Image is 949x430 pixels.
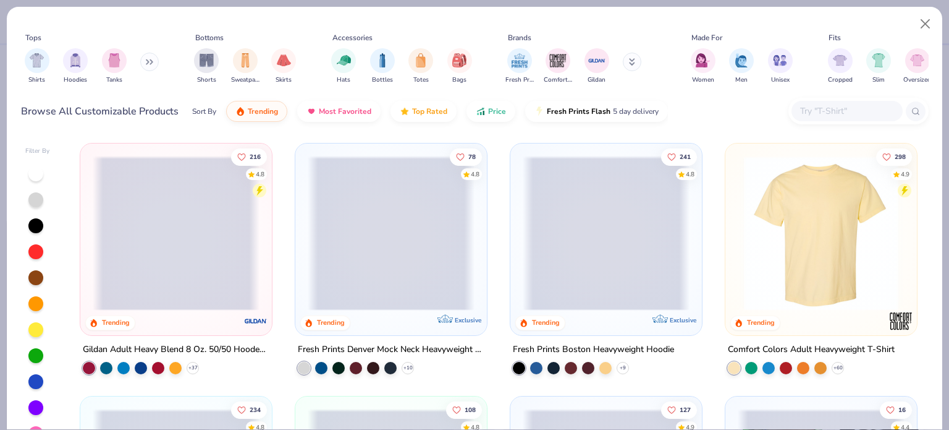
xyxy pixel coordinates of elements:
img: Tanks Image [108,53,121,67]
img: 029b8af0-80e6-406f-9fdc-fdf898547912 [738,156,905,311]
span: 108 [465,406,476,413]
div: Filter By [25,147,50,156]
button: Most Favorited [297,101,381,122]
button: filter button [447,48,472,85]
div: Gildan Adult Heavy Blend 8 Oz. 50/50 Hooded Sweatshirt [83,342,269,358]
img: Shirts Image [30,53,44,67]
img: Men Image [735,53,748,67]
span: Top Rated [412,106,447,116]
span: Sweatpants [231,75,259,85]
div: filter for Bags [447,48,472,85]
span: + 9 [620,364,626,372]
button: Trending [226,101,287,122]
span: 5 day delivery [613,105,659,119]
span: 234 [250,406,261,413]
span: Women [692,75,714,85]
img: Hats Image [337,53,351,67]
span: Comfort Colors [544,75,572,85]
div: Accessories [332,32,373,43]
img: Bottles Image [376,53,389,67]
button: Fresh Prints Flash5 day delivery [525,101,668,122]
div: Made For [691,32,722,43]
span: Tanks [106,75,122,85]
img: Fresh Prints Image [510,51,529,70]
div: Tops [25,32,41,43]
img: most_fav.gif [306,106,316,116]
div: filter for Women [691,48,715,85]
div: filter for Slim [866,48,891,85]
div: filter for Skirts [271,48,296,85]
img: Skirts Image [277,53,291,67]
img: Gildan logo [243,309,268,333]
span: Gildan [588,75,605,85]
div: Fresh Prints Denver Mock Neck Heavyweight Sweatshirt [298,342,484,358]
button: filter button [25,48,49,85]
button: Like [446,401,482,418]
span: + 10 [403,364,413,372]
div: filter for Men [729,48,754,85]
button: filter button [231,48,259,85]
img: Shorts Image [200,53,214,67]
img: Women Image [696,53,710,67]
div: Sort By [192,106,216,117]
span: Bags [452,75,466,85]
button: filter button [544,48,572,85]
div: Bottoms [195,32,224,43]
span: Hats [337,75,350,85]
button: filter button [271,48,296,85]
button: filter button [828,48,853,85]
span: 127 [680,406,691,413]
span: 16 [898,406,906,413]
img: Unisex Image [773,53,787,67]
img: flash.gif [534,106,544,116]
button: Close [914,12,937,36]
span: Trending [248,106,278,116]
img: Oversized Image [910,53,924,67]
button: Like [232,401,268,418]
img: Totes Image [414,53,428,67]
div: filter for Comfort Colors [544,48,572,85]
span: + 37 [188,364,198,372]
button: filter button [370,48,395,85]
img: Comfort Colors logo [888,309,913,333]
button: filter button [63,48,88,85]
span: Fresh Prints [505,75,534,85]
span: Exclusive [455,316,481,324]
span: Shorts [197,75,216,85]
span: Bottles [372,75,393,85]
div: Brands [508,32,531,43]
input: Try "T-Shirt" [799,104,894,118]
div: Fresh Prints Boston Heavyweight Hoodie [513,342,674,358]
div: filter for Hoodies [63,48,88,85]
div: filter for Oversized [903,48,931,85]
span: Unisex [771,75,790,85]
div: 4.8 [471,170,479,179]
div: filter for Bottles [370,48,395,85]
button: filter button [102,48,127,85]
div: filter for Unisex [768,48,793,85]
div: filter for Gildan [584,48,609,85]
button: filter button [729,48,754,85]
div: filter for Sweatpants [231,48,259,85]
button: filter button [691,48,715,85]
button: filter button [194,48,219,85]
div: filter for Fresh Prints [505,48,534,85]
div: 4.8 [256,170,265,179]
span: Price [488,106,506,116]
span: Most Favorited [319,106,371,116]
button: Price [466,101,515,122]
button: Like [661,148,697,165]
img: trending.gif [235,106,245,116]
button: Like [232,148,268,165]
div: 4.8 [686,170,694,179]
div: filter for Hats [331,48,356,85]
img: Bags Image [452,53,466,67]
div: 4.9 [901,170,909,179]
button: filter button [903,48,931,85]
button: Top Rated [390,101,457,122]
button: filter button [584,48,609,85]
div: filter for Shirts [25,48,49,85]
img: Slim Image [872,53,885,67]
span: Shirts [28,75,45,85]
span: Exclusive [670,316,696,324]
